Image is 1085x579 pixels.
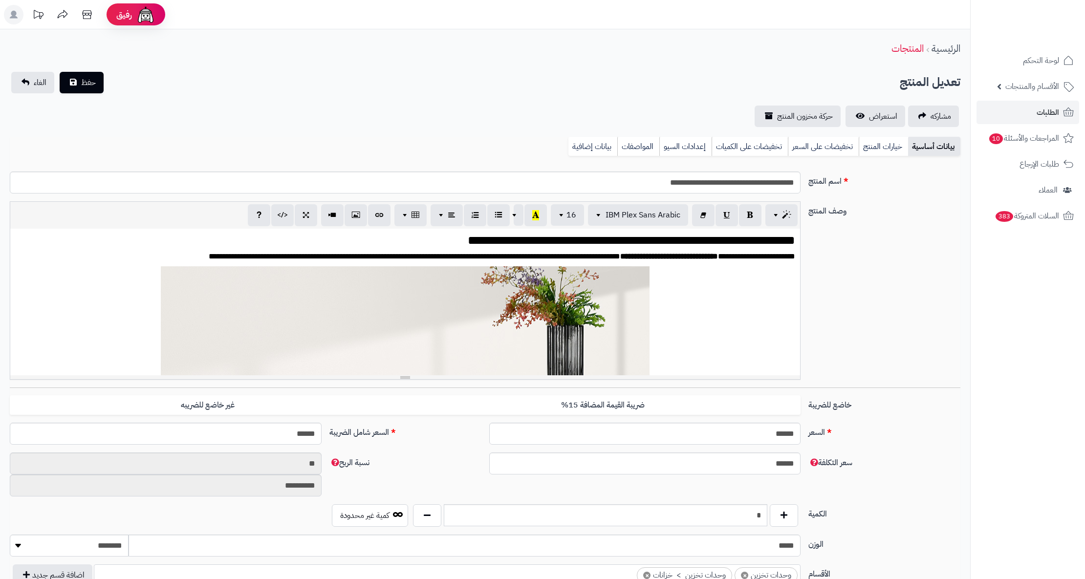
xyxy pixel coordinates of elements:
[989,133,1003,145] span: 10
[588,204,688,226] button: IBM Plex Sans Arabic
[26,5,50,27] a: تحديثات المنصة
[1039,183,1058,197] span: العملاء
[777,110,833,122] span: حركة مخزون المنتج
[1019,21,1076,42] img: logo-2.png
[329,457,369,469] span: نسبة الربح
[606,209,680,221] span: IBM Plex Sans Arabic
[34,77,46,88] span: الغاء
[804,535,964,550] label: الوزن
[932,41,960,56] a: الرئيسية
[869,110,897,122] span: استعراض
[891,41,924,56] a: المنتجات
[859,137,908,156] a: خيارات المنتج
[846,106,905,127] a: استعراض
[325,423,485,438] label: السعر شامل الضريبة
[931,110,951,122] span: مشاركه
[10,395,405,415] label: غير خاضع للضريبه
[804,423,964,438] label: السعر
[804,504,964,520] label: الكمية
[804,201,964,217] label: وصف المنتج
[976,101,1079,124] a: الطلبات
[976,49,1079,72] a: لوحة التحكم
[976,152,1079,176] a: طلبات الإرجاع
[1037,106,1059,119] span: الطلبات
[808,457,852,469] span: سعر التكلفة
[1023,54,1059,67] span: لوحة التحكم
[900,72,960,92] h2: تعديل المنتج
[976,204,1079,228] a: السلات المتروكة383
[1005,80,1059,93] span: الأقسام والمنتجات
[804,395,964,411] label: خاضع للضريبة
[1020,157,1059,171] span: طلبات الإرجاع
[755,106,841,127] a: حركة مخزون المنتج
[116,9,132,21] span: رفيق
[659,137,712,156] a: إعدادات السيو
[908,106,959,127] a: مشاركه
[617,137,659,156] a: المواصفات
[995,209,1059,223] span: السلات المتروكة
[81,77,96,88] span: حفظ
[712,137,788,156] a: تخفيضات على الكميات
[908,137,960,156] a: بيانات أساسية
[11,72,54,93] a: الغاء
[568,137,617,156] a: بيانات إضافية
[405,395,801,415] label: ضريبة القيمة المضافة 15%
[788,137,859,156] a: تخفيضات على السعر
[136,5,155,24] img: ai-face.png
[643,572,651,579] span: ×
[804,172,964,187] label: اسم المنتج
[566,209,576,221] span: 16
[995,211,1013,222] span: 383
[976,178,1079,202] a: العملاء
[976,127,1079,150] a: المراجعات والأسئلة10
[551,204,584,226] button: 16
[60,72,104,93] button: حفظ
[741,572,748,579] span: ×
[988,131,1059,145] span: المراجعات والأسئلة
